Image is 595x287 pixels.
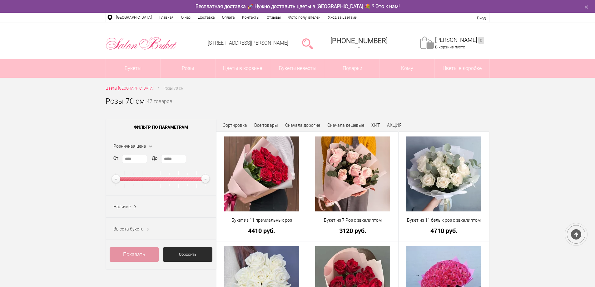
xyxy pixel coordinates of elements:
[106,59,161,78] a: Букеты
[327,35,391,52] a: [PHONE_NUMBER]
[106,119,216,135] span: Фильтр по параметрам
[113,226,144,231] span: Высота букета
[330,37,388,45] span: [PHONE_NUMBER]
[106,96,145,107] h1: Розы 70 см
[163,247,212,262] a: Сбросить
[106,35,177,52] img: Цветы Нижний Новгород
[147,99,172,114] small: 47 товаров
[311,227,394,234] a: 3120 руб.
[270,59,325,78] a: Букеты невесты
[177,13,194,22] a: О нас
[371,123,380,128] a: ХИТ
[110,247,159,262] a: Показать
[164,86,184,91] span: Розы 70 см
[263,13,285,22] a: Отзывы
[113,144,146,149] span: Розничная цена
[238,13,263,22] a: Контакты
[478,37,484,44] ins: 0
[477,16,486,20] a: Вход
[254,123,278,128] a: Все товары
[315,136,390,211] img: Букет из 7 Роз с эвкалиптом
[311,217,394,224] a: Букет из 7 Роз с эвкалиптом
[112,13,156,22] a: [GEOGRAPHIC_DATA]
[194,13,218,22] a: Доставка
[325,59,380,78] a: Подарки
[161,59,215,78] a: Розы
[101,3,494,10] div: Бесплатная доставка 🚀 Нужно доставить цветы в [GEOGRAPHIC_DATA] 💐 ? Это к нам!
[106,85,154,92] a: Цветы [GEOGRAPHIC_DATA]
[285,123,320,128] a: Сначала дорогие
[406,136,481,211] img: Букет из 11 белых роз с эвкалиптом
[327,123,364,128] a: Сначала дешевые
[435,59,489,78] a: Цветы в коробке
[403,227,485,234] a: 4710 руб.
[387,123,402,128] a: АКЦИЯ
[216,59,270,78] a: Цветы в корзине
[380,59,434,78] span: Кому
[221,227,303,234] a: 4410 руб.
[223,123,247,128] span: Сортировка
[403,217,485,224] a: Букет из 11 белых роз с эвкалиптом
[221,217,303,224] a: Букет из 11 премиальных роз
[156,13,177,22] a: Главная
[106,86,154,91] span: Цветы [GEOGRAPHIC_DATA]
[218,13,238,22] a: Оплата
[324,13,361,22] a: Уход за цветами
[285,13,324,22] a: Фото получателей
[113,155,118,162] label: От
[435,37,484,44] a: [PERSON_NAME]
[208,40,288,46] a: [STREET_ADDRESS][PERSON_NAME]
[152,155,157,162] label: До
[435,45,465,49] span: В корзине пусто
[113,204,131,209] span: Наличие
[224,136,299,211] img: Букет из 11 премиальных роз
